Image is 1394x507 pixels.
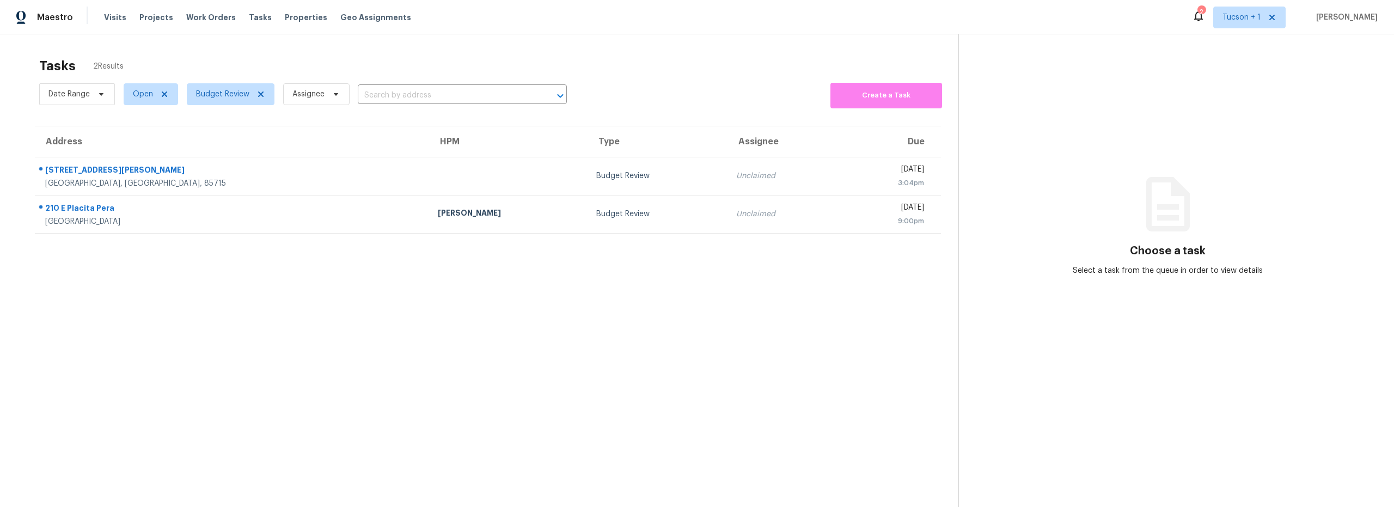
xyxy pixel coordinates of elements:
h3: Choose a task [1130,246,1206,256]
div: [GEOGRAPHIC_DATA] [45,216,420,227]
div: Budget Review [596,209,718,219]
span: Projects [139,12,173,23]
span: Geo Assignments [340,12,411,23]
button: Create a Task [830,83,942,108]
th: Type [588,126,727,157]
div: [STREET_ADDRESS][PERSON_NAME] [45,164,420,178]
span: Work Orders [186,12,236,23]
button: Open [553,88,568,103]
div: [PERSON_NAME] [438,207,579,221]
div: Unclaimed [736,170,830,181]
span: 2 Results [93,61,124,72]
div: [DATE] [848,202,924,216]
div: 2 [1197,7,1205,17]
div: Unclaimed [736,209,830,219]
span: Date Range [48,89,90,100]
div: [DATE] [848,164,924,178]
span: Budget Review [196,89,249,100]
span: Visits [104,12,126,23]
div: 3:04pm [848,178,924,188]
th: Due [839,126,941,157]
th: Address [35,126,429,157]
input: Search by address [358,87,536,104]
h2: Tasks [39,60,76,71]
span: Tasks [249,14,272,21]
div: 210 E Placita Pera [45,203,420,216]
div: 9:00pm [848,216,924,227]
span: Open [133,89,153,100]
span: Maestro [37,12,73,23]
span: Create a Task [836,89,937,102]
div: [GEOGRAPHIC_DATA], [GEOGRAPHIC_DATA], 85715 [45,178,420,189]
span: Tucson + 1 [1222,12,1261,23]
div: Select a task from the queue in order to view details [1063,265,1273,276]
div: Budget Review [596,170,718,181]
span: Properties [285,12,327,23]
span: [PERSON_NAME] [1312,12,1378,23]
span: Assignee [292,89,325,100]
th: HPM [429,126,588,157]
th: Assignee [727,126,839,157]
